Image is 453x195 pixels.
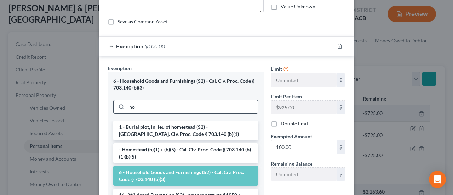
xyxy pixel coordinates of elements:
[117,18,168,25] label: Save as Common Asset
[337,73,345,87] div: $
[337,168,345,181] div: $
[271,101,337,114] input: --
[108,65,132,71] span: Exemption
[271,168,337,181] input: --
[271,66,282,72] span: Limit
[271,140,337,154] input: 0.00
[271,73,337,87] input: --
[113,166,258,186] li: 6 - Household Goods and Furnishings (S2) - Cal. Civ. Proc. Code § 703.140 (b)(3)
[145,43,165,50] span: $100.00
[113,78,258,91] div: 6 - Household Goods and Furnishings (S2) - Cal. Civ. Proc. Code § 703.140 (b)(3)
[116,43,143,50] span: Exemption
[429,171,446,188] div: Open Intercom Messenger
[337,140,345,154] div: $
[113,121,258,140] li: 1 - Burial plot, in lieu of homestead (S2) - [GEOGRAPHIC_DATA]. Civ. Proc. Code § 703.140 (b)(1)
[127,100,258,114] input: Search exemption rules...
[337,101,345,114] div: $
[271,93,302,100] label: Limit Per Item
[113,143,258,163] li: - Homestead (b)(1) + (b)(5) - Cal. Civ. Proc. Code § 703.140 (b)(1)(b)(5)
[271,160,312,167] label: Remaining Balance
[281,120,308,127] label: Double limit
[281,3,315,10] label: Value Unknown
[271,133,312,139] span: Exempted Amount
